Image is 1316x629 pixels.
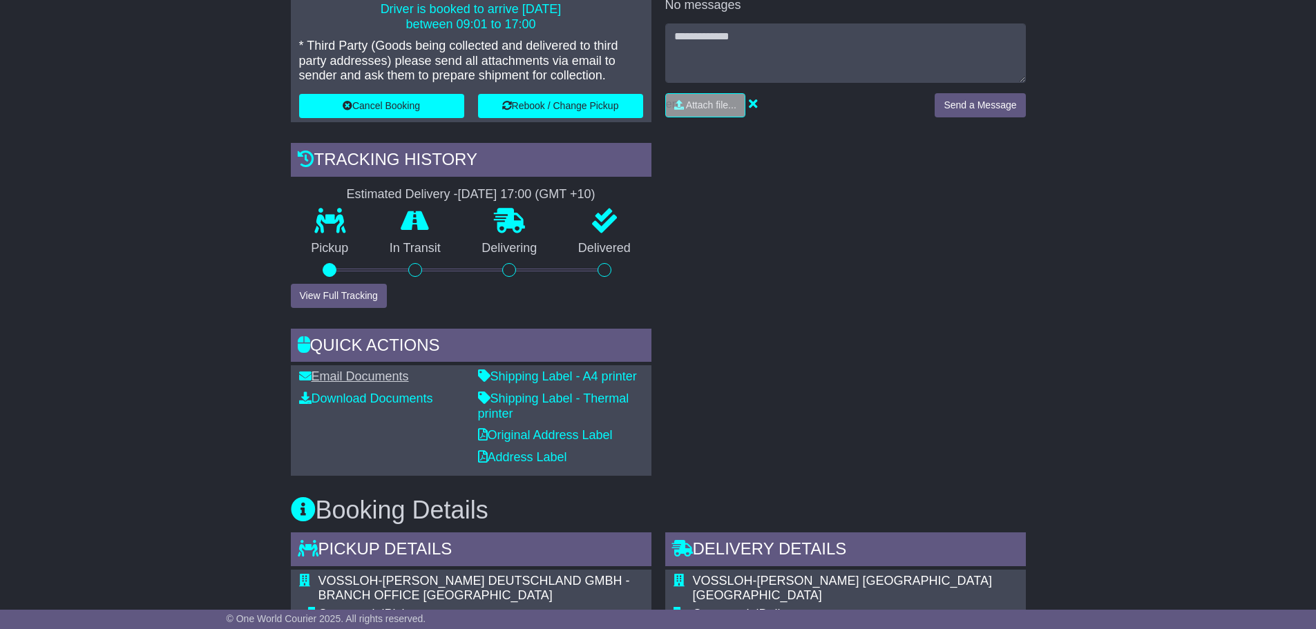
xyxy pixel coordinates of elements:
span: Commercial [693,607,759,621]
p: Delivered [557,241,651,256]
p: Driver is booked to arrive [DATE] between 09:01 to 17:00 [299,2,643,32]
a: Email Documents [299,369,409,383]
p: * Third Party (Goods being collected and delivered to third party addresses) please send all atta... [299,39,643,84]
a: Shipping Label - Thermal printer [478,391,629,420]
button: Cancel Booking [299,94,464,118]
div: Pickup Details [291,532,651,570]
div: Delivery [693,607,1018,622]
div: Estimated Delivery - [291,187,651,202]
a: Original Address Label [478,428,613,442]
div: Tracking history [291,143,651,180]
span: VOSSLOH-[PERSON_NAME] [GEOGRAPHIC_DATA] [GEOGRAPHIC_DATA] [693,574,992,603]
button: View Full Tracking [291,284,387,308]
a: Address Label [478,450,567,464]
a: Download Documents [299,391,433,405]
button: Rebook / Change Pickup [478,94,643,118]
span: © One World Courier 2025. All rights reserved. [227,613,426,624]
div: [DATE] 17:00 (GMT +10) [458,187,595,202]
h3: Booking Details [291,496,1026,524]
p: In Transit [369,241,461,256]
span: VOSSLOH-[PERSON_NAME] DEUTSCHLAND GMBH -BRANCH OFFICE [GEOGRAPHIC_DATA] [318,574,630,603]
button: Send a Message [935,93,1025,117]
a: Shipping Label - A4 printer [478,369,637,383]
p: Delivering [461,241,558,256]
div: Quick Actions [291,329,651,366]
div: Delivery Details [665,532,1026,570]
span: Commercial [318,607,385,621]
p: Pickup [291,241,370,256]
div: Pickup [318,607,643,622]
